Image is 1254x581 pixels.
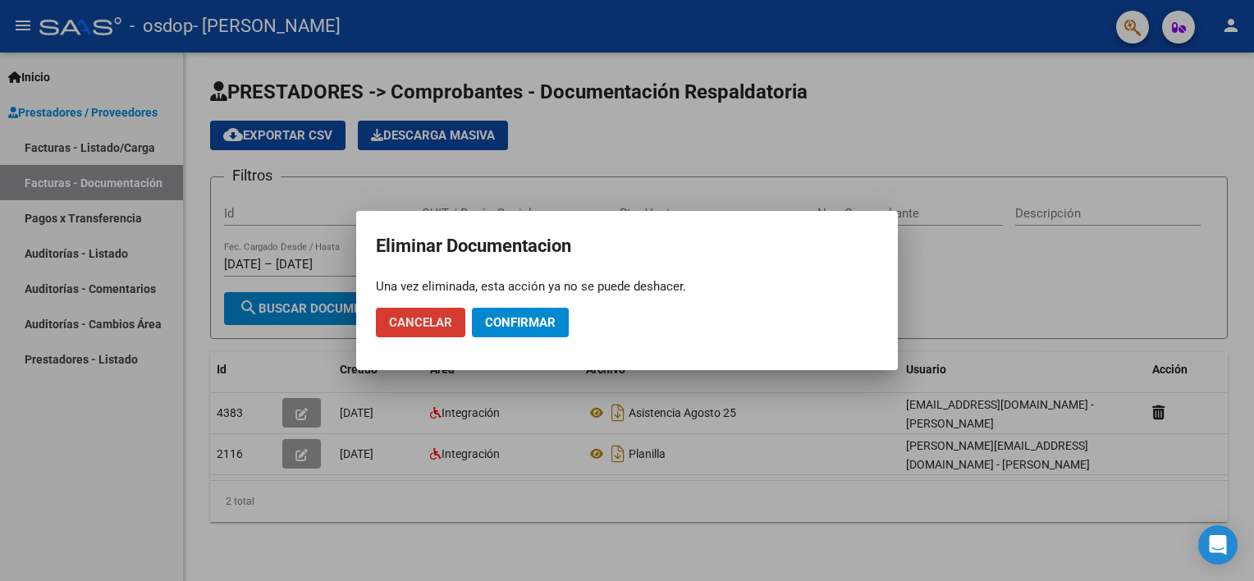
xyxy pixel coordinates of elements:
button: Cancelar [376,308,465,337]
div: Una vez eliminada, esta acción ya no se puede deshacer. [376,278,878,295]
span: Confirmar [485,315,556,330]
button: Confirmar [472,308,569,337]
h2: Eliminar Documentacion [376,231,878,262]
span: Cancelar [389,315,452,330]
div: Open Intercom Messenger [1198,525,1238,565]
